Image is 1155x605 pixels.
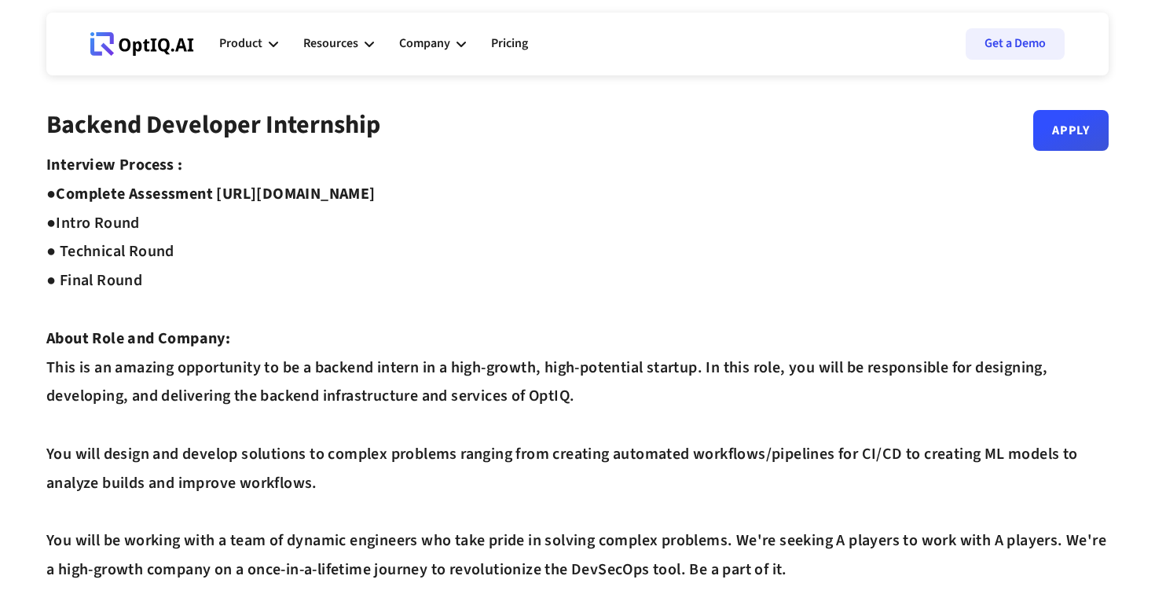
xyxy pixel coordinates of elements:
strong: Backend Developer Internship [46,107,380,143]
div: Webflow Homepage [90,55,91,56]
div: Resources [303,20,374,68]
a: Get a Demo [966,28,1065,60]
strong: Complete Assessment [URL][DOMAIN_NAME] ● [46,183,376,234]
a: Apply [1033,110,1109,151]
strong: About Role and Company: [46,328,230,350]
div: Company [399,33,450,54]
div: Product [219,20,278,68]
div: Product [219,33,262,54]
div: Resources [303,33,358,54]
a: Webflow Homepage [90,20,194,68]
strong: Interview Process : [46,154,183,176]
div: Company [399,20,466,68]
a: Pricing [491,20,528,68]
